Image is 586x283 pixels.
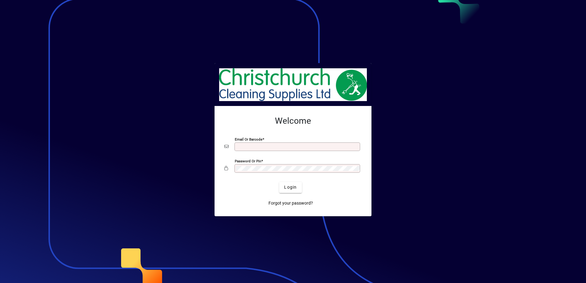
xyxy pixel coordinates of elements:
[224,116,362,126] h2: Welcome
[266,198,315,209] a: Forgot your password?
[279,182,302,193] button: Login
[235,137,262,141] mat-label: Email or Barcode
[284,184,297,191] span: Login
[268,200,313,206] span: Forgot your password?
[235,159,261,163] mat-label: Password or Pin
